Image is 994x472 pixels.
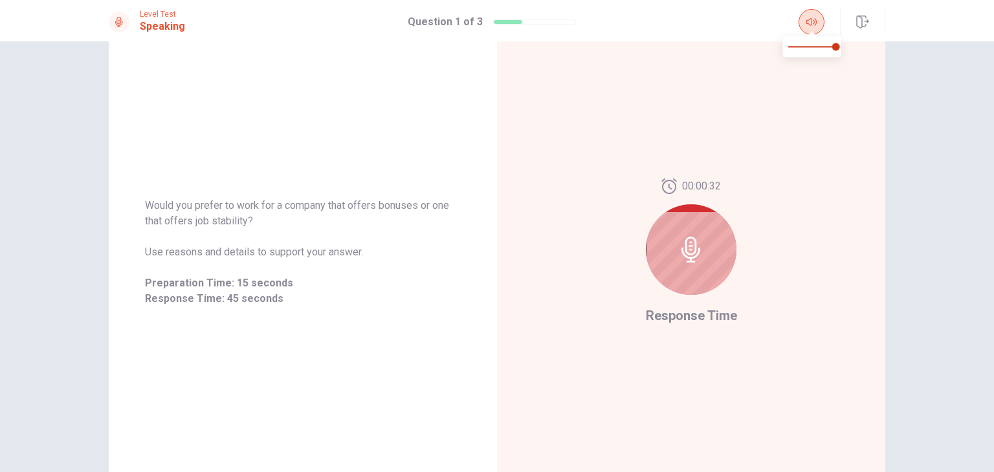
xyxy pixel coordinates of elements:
[140,10,185,19] span: Level Test
[408,14,483,30] h1: Question 1 of 3
[145,275,461,291] span: Preparation Time: 15 seconds
[145,198,461,229] span: Would you prefer to work for a company that offers bonuses or one that offers job stability?
[140,19,185,34] h1: Speaking
[145,291,461,306] span: Response Time: 45 seconds
[646,308,737,323] span: Response Time
[682,178,721,194] span: 00:00:32
[145,244,461,260] span: Use reasons and details to support your answer.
